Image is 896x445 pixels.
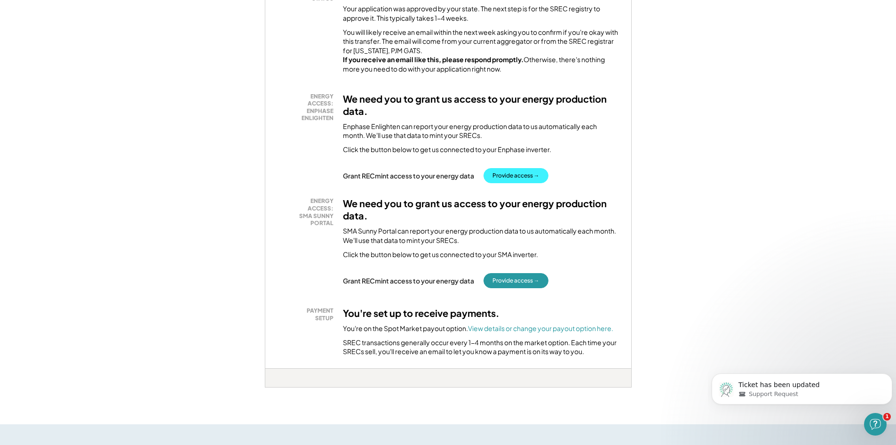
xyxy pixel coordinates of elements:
[864,413,887,436] iframe: Intercom live chat
[282,197,333,227] div: ENERGY ACCESS: SMA SUNNY PORTAL
[883,413,891,421] span: 1
[708,354,896,420] iframe: Intercom notifications message
[468,324,613,332] a: View details or change your payout option here.
[484,273,548,288] button: Provide access →
[343,338,619,356] div: SREC transactions generally occur every 1-4 months on the market option. Each time your SRECs sel...
[343,122,619,140] div: Enphase Enlighten can report your energy production data to us automatically each month. We'll us...
[343,307,500,319] h3: You're set up to receive payments.
[343,171,474,180] div: Grant RECmint access to your energy data
[343,276,474,285] div: Grant RECmint access to your energy data
[484,168,548,183] button: Provide access →
[265,388,298,391] div: 692odnr1 - VA Distributed
[282,93,333,122] div: ENERGY ACCESS: ENPHASE ENLIGHTEN
[343,197,619,222] h3: We need you to grant us access to your energy production data.
[343,93,619,117] h3: We need you to grant us access to your energy production data.
[343,28,619,74] div: You will likely receive an email within the next week asking you to confirm if you're okay with t...
[343,324,613,333] div: You're on the Spot Market payout option.
[282,307,333,322] div: PAYMENT SETUP
[343,145,551,154] div: Click the button below to get us connected to your Enphase inverter.
[343,250,538,259] div: Click the button below to get us connected to your SMA inverter.
[343,4,619,23] div: Your application was approved by your state. The next step is for the SREC registry to approve it...
[343,55,523,64] strong: If you receive an email like this, please respond promptly.
[343,227,619,245] div: SMA Sunny Portal can report your energy production data to us automatically each month. We'll use...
